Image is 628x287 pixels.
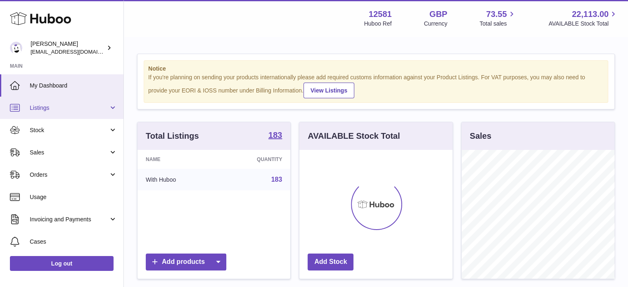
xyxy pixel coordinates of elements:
[303,83,354,98] a: View Listings
[470,130,491,142] h3: Sales
[30,171,109,179] span: Orders
[308,130,400,142] h3: AVAILABLE Stock Total
[268,131,282,139] strong: 183
[369,9,392,20] strong: 12581
[30,104,109,112] span: Listings
[486,9,507,20] span: 73.55
[30,216,109,223] span: Invoicing and Payments
[218,150,290,169] th: Quantity
[30,149,109,157] span: Sales
[146,130,199,142] h3: Total Listings
[30,126,109,134] span: Stock
[31,48,121,55] span: [EMAIL_ADDRESS][DOMAIN_NAME]
[548,20,618,28] span: AVAILABLE Stock Total
[30,238,117,246] span: Cases
[148,65,604,73] strong: Notice
[10,42,22,54] img: internalAdmin-12581@internal.huboo.com
[31,40,105,56] div: [PERSON_NAME]
[308,254,353,270] a: Add Stock
[479,9,516,28] a: 73.55 Total sales
[137,169,218,190] td: With Huboo
[146,254,226,270] a: Add products
[364,20,392,28] div: Huboo Ref
[268,131,282,141] a: 183
[10,256,114,271] a: Log out
[548,9,618,28] a: 22,113.00 AVAILABLE Stock Total
[30,82,117,90] span: My Dashboard
[479,20,516,28] span: Total sales
[429,9,447,20] strong: GBP
[424,20,448,28] div: Currency
[271,176,282,183] a: 183
[30,193,117,201] span: Usage
[148,74,604,98] div: If you're planning on sending your products internationally please add required customs informati...
[572,9,609,20] span: 22,113.00
[137,150,218,169] th: Name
